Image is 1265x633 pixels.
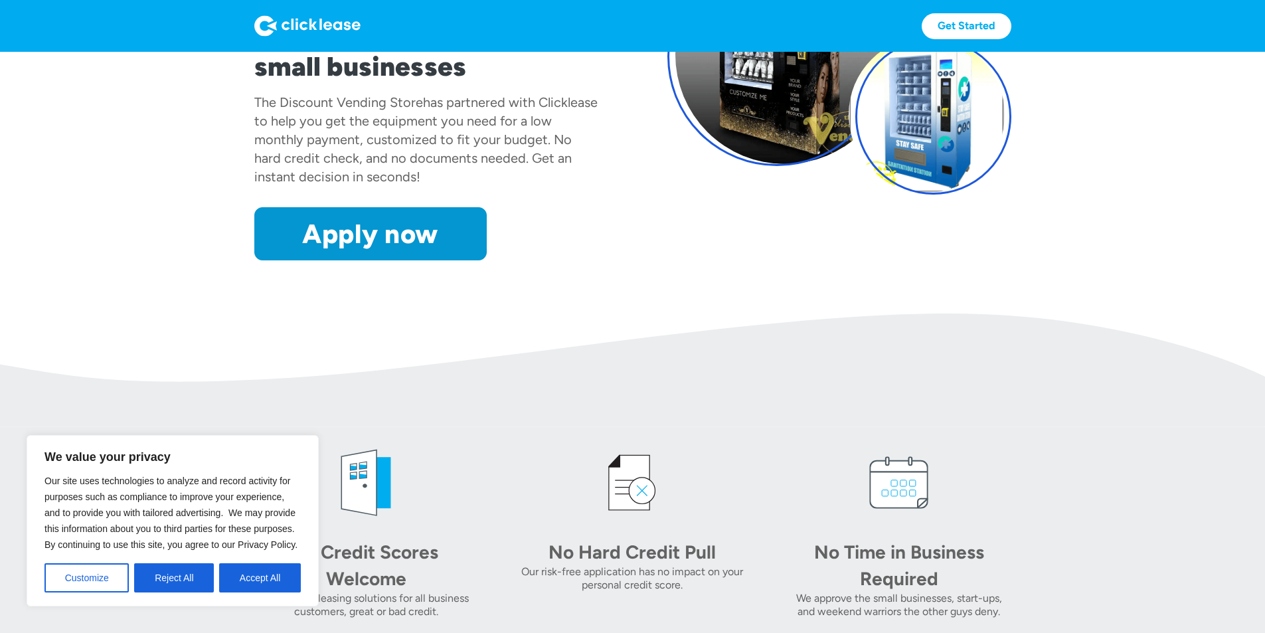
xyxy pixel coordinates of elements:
[134,563,214,592] button: Reject All
[254,94,598,185] div: has partnered with Clicklease to help you get the equipment you need for a low monthly payment, c...
[806,539,992,592] div: No Time in Business Required
[44,449,301,465] p: We value your privacy
[859,443,939,523] img: calendar icon
[326,443,406,523] img: welcome icon
[273,539,459,592] div: All Credit Scores Welcome
[27,435,319,606] div: We value your privacy
[254,94,423,110] div: The Discount Vending Store
[539,539,725,565] div: No Hard Credit Pull
[254,592,478,618] div: Equipment leasing solutions for all business customers, great or bad credit.
[922,13,1011,39] a: Get Started
[219,563,301,592] button: Accept All
[254,207,487,260] a: Apply now
[44,476,297,550] span: Our site uses technologies to analyze and record activity for purposes such as compliance to impr...
[44,563,129,592] button: Customize
[787,592,1011,618] div: We approve the small businesses, start-ups, and weekend warriors the other guys deny.
[254,15,361,37] img: Logo
[592,443,672,523] img: credit icon
[521,565,744,592] div: Our risk-free application has no impact on your personal credit score.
